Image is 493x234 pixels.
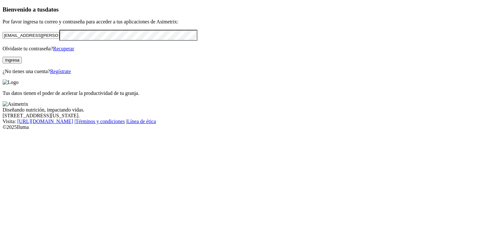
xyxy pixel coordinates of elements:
a: Recuperar [53,46,74,51]
a: [URL][DOMAIN_NAME] [17,119,73,124]
div: [STREET_ADDRESS][US_STATE]. [3,113,490,119]
input: Tu correo [3,32,59,39]
img: Asimetrix [3,101,28,107]
img: Logo [3,79,19,85]
div: Diseñando nutrición, impactando vidas. [3,107,490,113]
p: Tus datos tienen el poder de acelerar la productividad de tu granja. [3,90,490,96]
div: Visita : | | [3,119,490,124]
a: Términos y condiciones [75,119,125,124]
h3: Bienvenido a tus [3,6,490,13]
button: Ingresa [3,57,22,63]
a: Regístrate [50,69,71,74]
div: © 2025 Iluma [3,124,490,130]
p: ¿No tienes una cuenta? [3,69,490,74]
a: Línea de ética [127,119,156,124]
span: datos [45,6,59,13]
p: Por favor ingresa tu correo y contraseña para acceder a tus aplicaciones de Asimetrix: [3,19,490,25]
p: Olvidaste tu contraseña? [3,46,490,52]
